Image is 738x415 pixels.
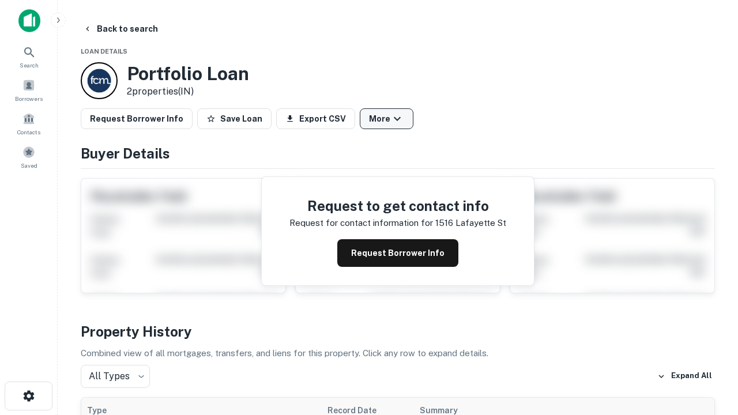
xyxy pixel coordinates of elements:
p: Request for contact information for [289,216,433,230]
button: Export CSV [276,108,355,129]
span: Search [20,61,39,70]
p: 1516 lafayette st [435,216,506,230]
span: Borrowers [15,94,43,103]
iframe: Chat Widget [680,323,738,378]
button: Request Borrower Info [337,239,458,267]
p: 2 properties (IN) [127,85,249,99]
a: Borrowers [3,74,54,105]
span: Saved [21,161,37,170]
h3: Portfolio Loan [127,63,249,85]
button: More [360,108,413,129]
a: Contacts [3,108,54,139]
div: All Types [81,365,150,388]
h4: Buyer Details [81,143,715,164]
p: Combined view of all mortgages, transfers, and liens for this property. Click any row to expand d... [81,346,715,360]
h4: Request to get contact info [289,195,506,216]
a: Search [3,41,54,72]
button: Back to search [78,18,163,39]
button: Save Loan [197,108,272,129]
img: capitalize-icon.png [18,9,40,32]
h4: Property History [81,321,715,342]
button: Expand All [654,368,715,385]
button: Request Borrower Info [81,108,193,129]
span: Contacts [17,127,40,137]
a: Saved [3,141,54,172]
span: Loan Details [81,48,127,55]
